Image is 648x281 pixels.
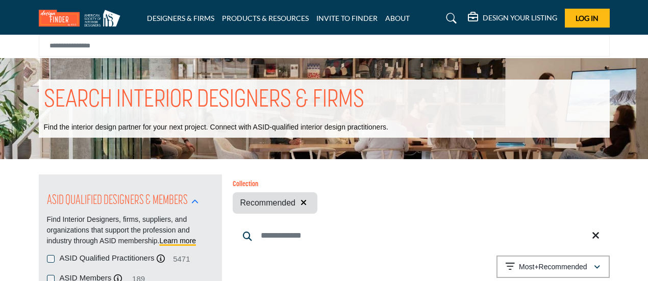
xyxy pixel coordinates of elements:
a: PRODUCTS & RESOURCES [222,14,309,22]
h2: ASID QUALIFIED DESIGNERS & MEMBERS [47,193,188,209]
a: INVITE TO FINDER [316,14,378,22]
a: Search [437,10,462,27]
p: Find the interior design partner for your next project. Connect with ASID-qualified interior desi... [44,122,388,133]
input: ASID Qualified Practitioners checkbox [47,255,55,263]
span: 5471 [170,252,193,265]
a: ABOUT [385,14,410,22]
p: Find Interior Designers, firms, suppliers, and organizations that support the profession and indu... [47,214,214,246]
span: Recommended [240,198,296,207]
button: Most+Recommended [496,256,610,278]
button: Log In [565,9,610,28]
label: ASID Qualified Practitioners [60,252,155,264]
h5: DESIGN YOUR LISTING [483,13,557,22]
h6: Collection [233,181,318,189]
h1: SEARCH INTERIOR DESIGNERS & FIRMS [44,85,364,116]
input: Search Keyword [233,223,610,248]
a: Learn more [160,237,196,245]
p: Most+Recommended [519,262,587,272]
input: Search Solutions [39,35,610,57]
img: Site Logo [39,10,126,27]
span: Log In [576,14,599,22]
a: DESIGNERS & FIRMS [147,14,214,22]
div: DESIGN YOUR LISTING [468,12,557,24]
